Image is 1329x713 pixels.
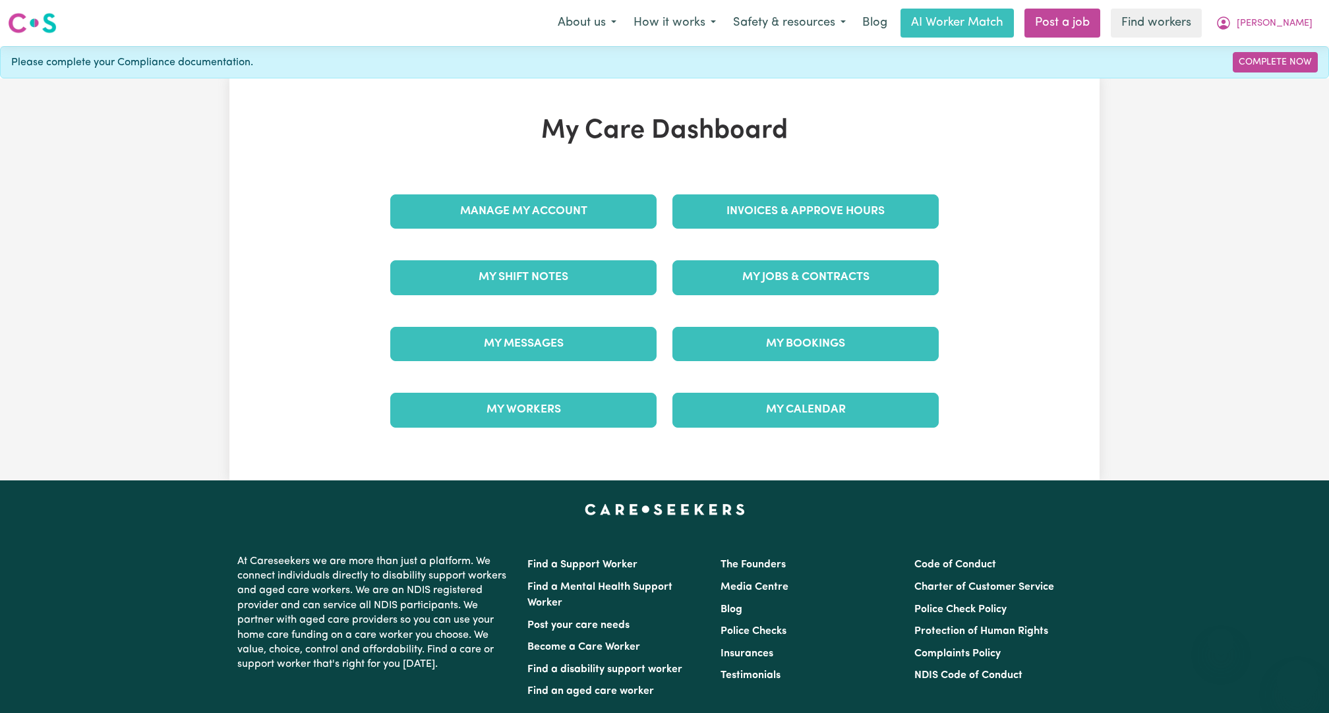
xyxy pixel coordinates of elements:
button: About us [549,9,625,37]
a: Post your care needs [527,620,630,631]
a: Media Centre [721,582,788,592]
h1: My Care Dashboard [382,115,947,147]
a: Careseekers logo [8,8,57,38]
a: Blog [721,604,742,615]
button: Safety & resources [724,9,854,37]
a: My Workers [390,393,657,427]
a: Become a Care Worker [527,642,640,652]
p: At Careseekers we are more than just a platform. We connect individuals directly to disability su... [237,549,512,677]
a: Insurances [721,648,773,659]
a: Testimonials [721,670,781,681]
a: Post a job [1024,9,1100,38]
a: Find workers [1111,9,1202,38]
button: How it works [625,9,724,37]
a: Protection of Human Rights [914,626,1048,637]
a: Complete Now [1233,52,1318,72]
a: My Shift Notes [390,260,657,295]
a: My Messages [390,327,657,361]
a: Blog [854,9,895,38]
a: Invoices & Approve Hours [672,194,939,229]
a: My Bookings [672,327,939,361]
button: My Account [1207,9,1321,37]
a: Careseekers home page [585,504,745,515]
a: AI Worker Match [901,9,1014,38]
a: Find a disability support worker [527,664,682,675]
a: My Jobs & Contracts [672,260,939,295]
a: Complaints Policy [914,648,1001,659]
a: NDIS Code of Conduct [914,670,1022,681]
iframe: Close message [1208,629,1234,655]
a: Charter of Customer Service [914,582,1054,592]
a: Police Checks [721,626,786,637]
a: Find an aged care worker [527,686,654,697]
span: [PERSON_NAME] [1237,16,1313,31]
a: The Founders [721,559,786,570]
a: My Calendar [672,393,939,427]
a: Manage My Account [390,194,657,229]
a: Police Check Policy [914,604,1007,615]
iframe: Button to launch messaging window [1276,660,1318,702]
a: Code of Conduct [914,559,996,570]
img: Careseekers logo [8,11,57,35]
a: Find a Mental Health Support Worker [527,582,672,608]
span: Please complete your Compliance documentation. [11,55,253,71]
a: Find a Support Worker [527,559,637,570]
